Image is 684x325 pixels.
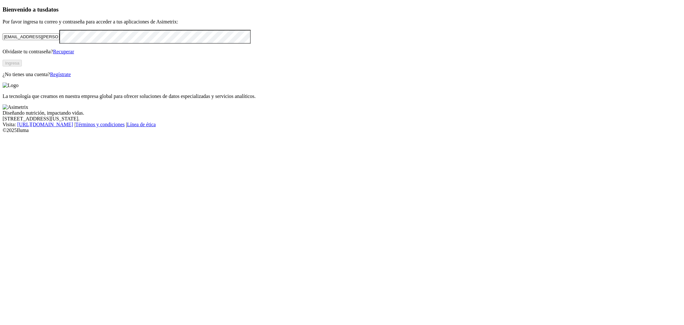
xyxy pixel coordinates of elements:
button: Ingresa [3,60,22,66]
p: Por favor ingresa tu correo y contraseña para acceder a tus aplicaciones de Asimetrix: [3,19,681,25]
img: Asimetrix [3,104,28,110]
p: La tecnología que creamos en nuestra empresa global para ofrecer soluciones de datos especializad... [3,93,681,99]
a: Términos y condiciones [75,122,125,127]
div: © 2025 Iluma [3,127,681,133]
a: Regístrate [50,72,71,77]
div: [STREET_ADDRESS][US_STATE]. [3,116,681,122]
p: ¿No tienes una cuenta? [3,72,681,77]
a: Recuperar [53,49,74,54]
p: Olvidaste tu contraseña? [3,49,681,55]
a: [URL][DOMAIN_NAME] [17,122,73,127]
div: Visita : | | [3,122,681,127]
h3: Bienvenido a tus [3,6,681,13]
input: Tu correo [3,33,59,40]
a: Línea de ética [127,122,156,127]
span: datos [45,6,59,13]
img: Logo [3,83,19,88]
div: Diseñando nutrición, impactando vidas. [3,110,681,116]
